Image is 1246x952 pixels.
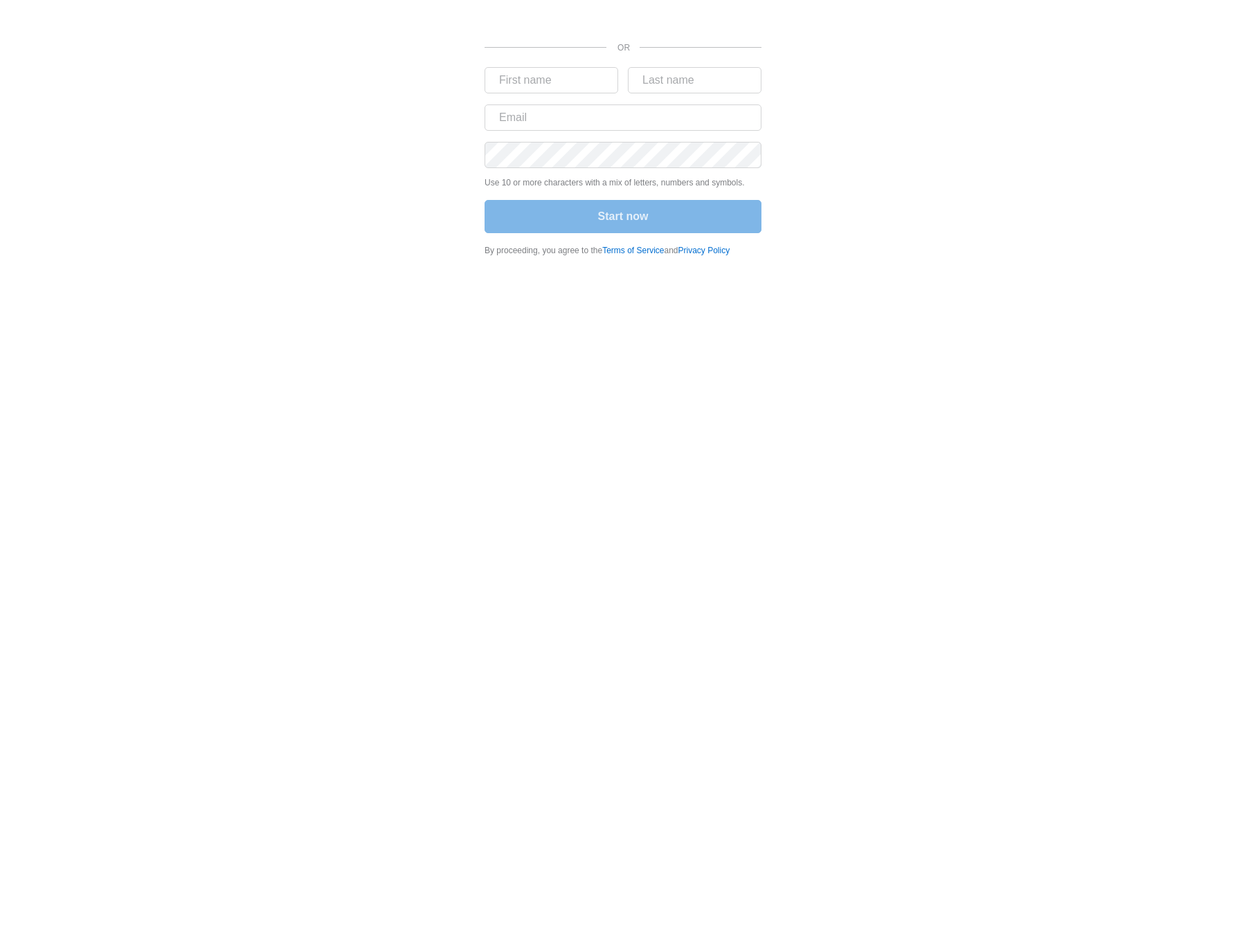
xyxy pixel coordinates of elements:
input: First name [485,67,618,93]
p: Use 10 or more characters with a mix of letters, numbers and symbols. [485,176,761,189]
input: Last name [628,67,761,93]
input: Email [485,104,761,131]
a: Terms of Service [602,246,664,255]
p: OR [617,42,623,54]
div: By proceeding, you agree to the and [485,244,761,257]
a: Privacy Policy [678,246,730,255]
